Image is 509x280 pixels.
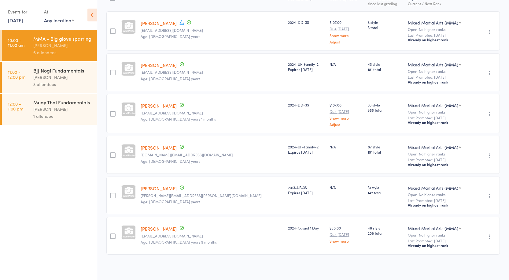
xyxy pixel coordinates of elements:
a: [PERSON_NAME] [141,185,177,192]
div: 1 attendee [33,113,92,120]
div: Already on highest rank [408,37,471,42]
div: [PERSON_NAME] [33,42,92,49]
div: Mixed Martial Arts (MMA) [408,144,458,150]
span: 33 style [368,102,403,107]
div: $50.00 [330,225,363,243]
div: $107.00 [330,102,363,126]
span: 87 style [368,144,403,149]
small: Last Promoted: [DATE] [408,33,471,37]
div: Any location [44,17,74,24]
div: Open [408,27,471,31]
div: Already on highest rank [408,203,471,207]
span: 208 total [368,230,403,236]
div: Open [408,152,471,156]
span: No higher ranks [419,109,445,114]
div: $107.00 [330,20,363,44]
div: Already on highest rank [408,243,471,248]
div: 6 attendees [33,49,92,56]
div: [PERSON_NAME] [33,74,92,81]
span: 3 style [368,20,403,25]
div: Mixed Martial Arts (MMA) [408,102,458,108]
span: Age: [DEMOGRAPHIC_DATA] years [141,199,200,204]
div: MMA - Big glove sparring [33,35,92,42]
small: Due [DATE] [330,27,363,31]
span: 142 total [368,190,403,195]
small: msalvartsis12@hotmail.com [141,234,283,238]
div: Already on highest rank [408,162,471,167]
div: Events for [8,7,38,17]
div: BJJ Nogi Fundamentals [33,67,92,74]
span: No higher ranks [419,69,445,74]
div: Mixed Martial Arts (MMA) [408,20,458,26]
a: Show more [330,239,363,243]
a: 10:00 -11:00 amMMA - Big glove sparring[PERSON_NAME]6 attendees [2,30,97,61]
time: 11:00 - 12:00 pm [8,69,25,79]
span: No higher ranks [419,232,445,237]
div: Mixed Martial Arts (MMA) [408,225,458,231]
small: Fabian.pandzic@gmail.com [141,193,283,198]
div: Open [408,69,471,73]
time: 10:00 - 11:00 am [8,38,24,47]
div: 3 attendees [33,81,92,88]
div: 2024-DD-3S [288,102,325,107]
div: Expires [DATE] [288,190,325,195]
span: 43 style [368,62,403,67]
small: Last Promoted: [DATE] [408,158,471,162]
a: Show more [330,116,363,120]
span: No higher ranks [419,192,445,197]
span: Age: [DEMOGRAPHIC_DATA] years [141,34,200,39]
span: Age: [DEMOGRAPHIC_DATA] years 9 months [141,239,217,245]
div: Open [408,233,471,237]
div: 2024-Casual 1 Day [288,225,325,230]
a: [DATE] [8,17,23,24]
span: 191 total [368,149,403,155]
small: lim.sony@gmail.com [141,153,283,157]
div: Already on highest rank [408,80,471,84]
div: 2024-UF-Family-2 [288,144,325,155]
small: Due [DATE] [330,232,363,237]
div: [PERSON_NAME] [33,106,92,113]
span: Age: [DEMOGRAPHIC_DATA] years 1 months [141,116,216,121]
a: 12:00 -1:00 pmMuay Thai Fundamentals[PERSON_NAME]1 attendee [2,94,97,125]
div: Already on highest rank [408,120,471,125]
div: Mixed Martial Arts (MMA) [408,185,458,191]
a: 11:00 -12:00 pmBJJ Nogi Fundamentals[PERSON_NAME]3 attendees [2,62,97,93]
span: Age: [DEMOGRAPHIC_DATA] years [141,76,200,81]
div: Muay Thai Fundamentals [33,99,92,106]
small: grahamcivhon@hotmail.com [141,28,283,32]
span: 365 total [368,107,403,113]
div: 2013-UF-3S [288,185,325,195]
div: N/A [330,62,363,67]
div: N/A [330,144,363,149]
div: Open [408,192,471,196]
span: 3 total [368,25,403,30]
small: Due [DATE] [330,109,363,114]
a: Adjust [330,40,363,44]
a: [PERSON_NAME] [141,20,177,26]
a: Show more [330,33,363,37]
div: since last grading [368,2,403,6]
small: Last Promoted: [DATE] [408,116,471,120]
small: sigihuber86@hotmail.com [141,70,283,74]
small: Last Promoted: [DATE] [408,198,471,203]
a: [PERSON_NAME] [141,103,177,109]
span: Age: [DEMOGRAPHIC_DATA] years [141,159,200,164]
div: 2024-DD-3S [288,20,325,25]
span: No higher ranks [419,151,445,156]
div: Current / Next Rank [408,2,471,6]
a: [PERSON_NAME] [141,62,177,68]
div: 2024-UF-Family-2 [288,62,325,72]
span: No higher ranks [419,27,445,32]
div: Expires [DATE] [288,67,325,72]
div: N/A [330,185,363,190]
small: Last Promoted: [DATE] [408,239,471,243]
div: Open [408,110,471,114]
time: 12:00 - 1:00 pm [8,101,23,111]
a: [PERSON_NAME] [141,226,177,232]
div: Expires [DATE] [288,149,325,155]
small: Last Promoted: [DATE] [408,75,471,79]
small: dereklee337@gmail.com [141,111,283,115]
span: 31 style [368,185,403,190]
span: 48 style [368,225,403,230]
div: At [44,7,74,17]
